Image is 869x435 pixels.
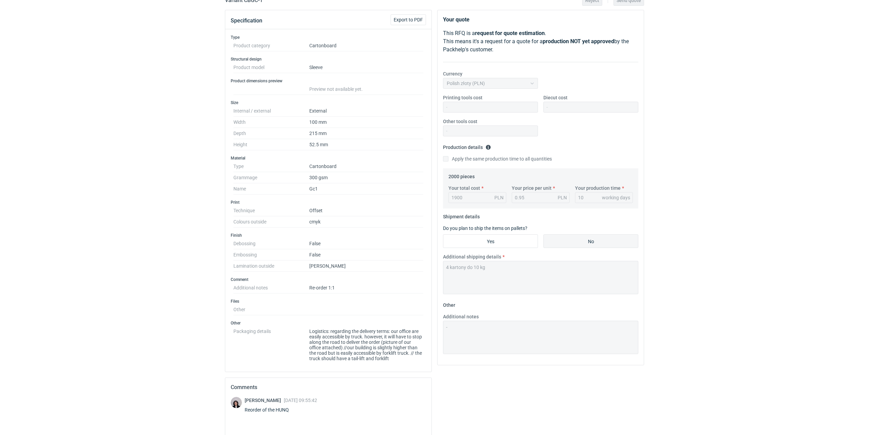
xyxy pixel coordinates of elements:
[245,398,284,403] span: [PERSON_NAME]
[233,183,309,195] dt: Name
[443,94,482,101] label: Printing tools cost
[309,62,423,73] dd: Sleeve
[284,398,317,403] span: [DATE] 09:55:42
[231,383,426,391] h2: Comments
[233,105,309,117] dt: Internal / external
[233,172,309,183] dt: Grammage
[443,321,638,354] textarea: -
[443,261,638,294] textarea: 4 kartony do 10 kg
[231,200,426,205] h3: Print
[309,139,423,150] dd: 52.5 mm
[443,300,455,308] legend: Other
[309,183,423,195] dd: Gc1
[391,14,426,25] button: Export to PDF
[309,238,423,249] dd: False
[443,211,480,219] legend: Shipment details
[309,86,363,92] span: Preview not available yet.
[309,40,423,51] dd: Cartonboard
[443,225,527,231] label: Do you plan to ship the items on pallets?
[233,117,309,128] dt: Width
[233,40,309,51] dt: Product category
[475,30,545,36] strong: request for quote estimation
[543,94,568,101] label: Diecut cost
[575,185,621,191] label: Your production time
[233,161,309,172] dt: Type
[233,62,309,73] dt: Product model
[231,35,426,40] h3: Type
[233,261,309,272] dt: Lamination outside
[309,105,423,117] dd: External
[309,261,423,272] dd: [PERSON_NAME]
[233,205,309,216] dt: Technique
[512,185,552,191] label: Your price per unit
[309,117,423,128] dd: 100 mm
[231,100,426,105] h3: Size
[233,128,309,139] dt: Depth
[233,238,309,249] dt: Debossing
[231,56,426,62] h3: Structural design
[233,326,309,361] dt: Packaging details
[233,249,309,261] dt: Embossing
[443,253,501,260] label: Additional shipping details
[309,172,423,183] dd: 300 gsm
[231,233,426,238] h3: Finish
[558,194,567,201] div: PLN
[448,171,475,179] legend: 2000 pieces
[494,194,504,201] div: PLN
[233,216,309,228] dt: Colours outside
[309,161,423,172] dd: Cartonboard
[443,16,470,23] strong: Your quote
[443,70,462,77] label: Currency
[309,249,423,261] dd: False
[231,78,426,84] h3: Product dimensions preview
[231,320,426,326] h3: Other
[233,139,309,150] dt: Height
[602,194,630,201] div: working days
[309,216,423,228] dd: cmyk
[309,326,423,361] dd: Logistics: regarding the delivery terms: our office are easily accessible by truck. however, it w...
[245,406,317,413] div: Reorder of the HUNQ
[543,38,614,45] strong: production NOT yet approved
[231,155,426,161] h3: Material
[231,397,242,408] img: Sebastian Markut
[443,155,552,162] label: Apply the same production time to all quantities
[443,118,477,125] label: Other tools cost
[231,299,426,304] h3: Files
[309,128,423,139] dd: 215 mm
[309,282,423,294] dd: Re-order 1:1
[443,142,491,150] legend: Production details
[231,277,426,282] h3: Comment
[443,29,638,54] p: This RFQ is a . This means it's a request for a quote for a by the Packhelp's customer.
[309,205,423,216] dd: Offset
[231,13,262,29] button: Specification
[233,304,309,315] dt: Other
[233,282,309,294] dt: Additional notes
[394,17,423,22] span: Export to PDF
[443,313,479,320] label: Additional notes
[448,185,480,191] label: Your total cost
